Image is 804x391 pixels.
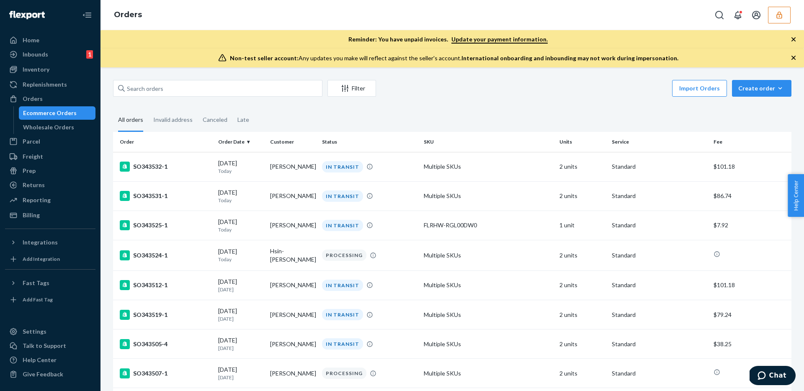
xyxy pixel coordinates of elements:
input: Search orders [113,80,322,97]
th: Units [556,132,608,152]
td: $7.92 [710,211,791,240]
button: Integrations [5,236,95,249]
td: [PERSON_NAME] [267,152,319,181]
div: Filter [328,84,376,93]
img: Flexport logo [9,11,45,19]
td: Multiple SKUs [420,359,556,388]
p: Standard [612,251,707,260]
div: Invalid address [153,109,193,131]
td: [PERSON_NAME] [267,359,319,388]
td: [PERSON_NAME] [267,270,319,300]
button: Talk to Support [5,339,95,352]
td: Multiple SKUs [420,270,556,300]
a: Prep [5,164,95,177]
div: Integrations [23,238,58,247]
div: Inventory [23,65,49,74]
a: Settings [5,325,95,338]
button: Import Orders [672,80,727,97]
a: Home [5,33,95,47]
div: Returns [23,181,45,189]
a: Help Center [5,353,95,367]
div: SO343512-1 [120,280,211,290]
p: Today [218,256,263,263]
a: Freight [5,150,95,163]
div: Settings [23,327,46,336]
div: SO343519-1 [120,310,211,320]
button: Open notifications [729,7,746,23]
div: Freight [23,152,43,161]
p: Standard [612,311,707,319]
td: $86.74 [710,181,791,211]
div: SO343507-1 [120,368,211,378]
a: Orders [5,92,95,105]
td: Multiple SKUs [420,181,556,211]
div: Prep [23,167,36,175]
th: Status [319,132,420,152]
button: Close Navigation [79,7,95,23]
a: Reporting [5,193,95,207]
p: Reminder: You have unpaid invoices. [348,35,548,44]
th: Service [608,132,710,152]
p: Today [218,167,263,175]
td: [PERSON_NAME] [267,300,319,329]
a: Add Integration [5,252,95,266]
button: Help Center [788,174,804,217]
td: $79.24 [710,300,791,329]
p: [DATE] [218,374,263,381]
th: Order [113,132,215,152]
td: [PERSON_NAME] [267,329,319,359]
div: Orders [23,95,43,103]
td: $101.18 [710,152,791,181]
div: Any updates you make will reflect against the seller's account. [230,54,678,62]
div: IN TRANSIT [322,161,363,172]
div: Help Center [23,356,57,364]
div: IN TRANSIT [322,309,363,320]
iframe: Opens a widget where you can chat to one of our agents [750,366,796,387]
p: [DATE] [218,345,263,352]
p: Standard [612,281,707,289]
td: Multiple SKUs [420,300,556,329]
div: Customer [270,138,315,145]
div: [DATE] [218,218,263,233]
p: Standard [612,369,707,378]
a: Add Fast Tag [5,293,95,306]
td: Multiple SKUs [420,329,556,359]
button: Give Feedback [5,368,95,381]
div: [DATE] [218,365,263,381]
p: Standard [612,340,707,348]
div: SO343525-1 [120,220,211,230]
a: Parcel [5,135,95,148]
div: Home [23,36,39,44]
td: 2 units [556,359,608,388]
div: Canceled [203,109,227,131]
td: Multiple SKUs [420,240,556,270]
div: Ecommerce Orders [23,109,77,117]
p: [DATE] [218,286,263,293]
div: PROCESSING [322,368,366,379]
p: [DATE] [218,315,263,322]
span: International onboarding and inbounding may not work during impersonation. [461,54,678,62]
td: 2 units [556,181,608,211]
a: Billing [5,208,95,222]
a: Replenishments [5,78,95,91]
ol: breadcrumbs [107,3,149,27]
td: $38.25 [710,329,791,359]
a: Ecommerce Orders [19,106,96,120]
div: [DATE] [218,188,263,204]
td: $101.18 [710,270,791,300]
div: [DATE] [218,278,263,293]
div: Add Fast Tag [23,296,53,303]
button: Open account menu [748,7,765,23]
td: Multiple SKUs [420,152,556,181]
td: 2 units [556,152,608,181]
button: Open Search Box [711,7,728,23]
div: IN TRANSIT [322,220,363,231]
div: Inbounds [23,50,48,59]
div: Give Feedback [23,370,63,378]
button: Filter [327,80,376,97]
p: Today [218,197,263,204]
div: Replenishments [23,80,67,89]
div: Add Integration [23,255,60,262]
div: [DATE] [218,159,263,175]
